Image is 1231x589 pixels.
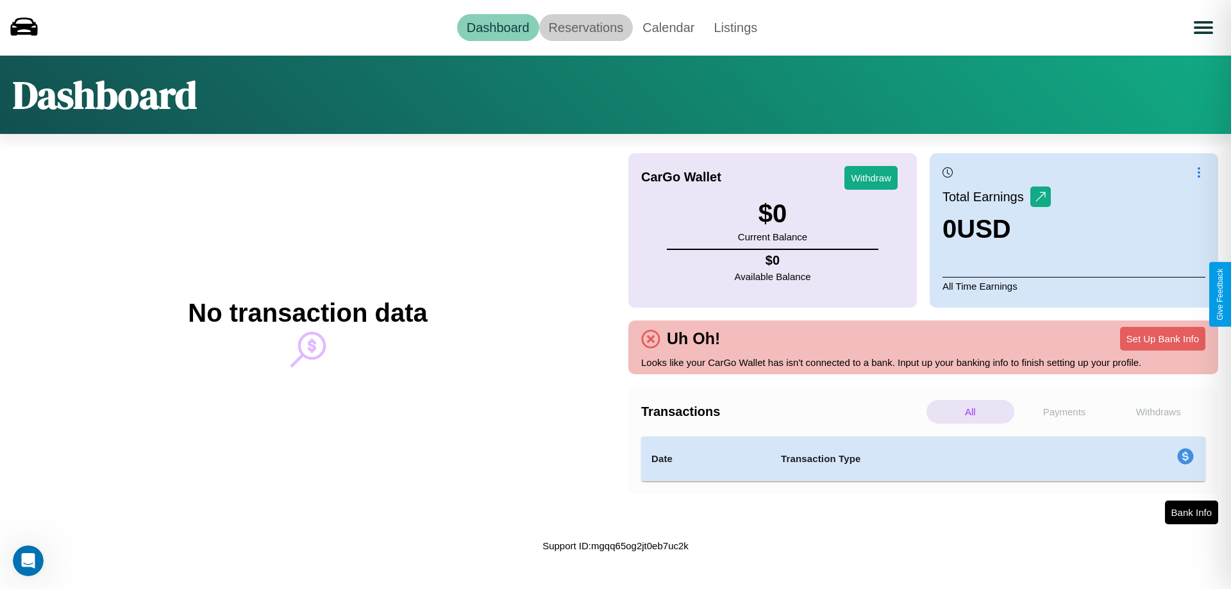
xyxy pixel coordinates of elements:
h4: $ 0 [735,253,811,268]
button: Withdraw [844,166,898,190]
h4: Uh Oh! [660,329,726,348]
h4: Transaction Type [781,451,1072,467]
p: Looks like your CarGo Wallet has isn't connected to a bank. Input up your banking info to finish ... [641,354,1205,371]
p: Payments [1021,400,1109,424]
a: Reservations [539,14,633,41]
h1: Dashboard [13,69,197,121]
p: Withdraws [1114,400,1202,424]
h3: 0 USD [942,215,1051,244]
p: Available Balance [735,268,811,285]
a: Listings [704,14,767,41]
table: simple table [641,436,1205,481]
p: All [926,400,1014,424]
h3: $ 0 [738,199,807,228]
h4: Date [651,451,760,467]
iframe: Intercom live chat [13,545,44,576]
a: Dashboard [457,14,539,41]
div: Give Feedback [1216,269,1225,320]
button: Open menu [1185,10,1221,46]
a: Calendar [633,14,704,41]
h4: CarGo Wallet [641,170,721,185]
p: Current Balance [738,228,807,245]
p: Support ID: mgqq65og2jt0eb7uc2k [542,537,689,554]
button: Set Up Bank Info [1120,327,1205,351]
h4: Transactions [641,404,923,419]
button: Bank Info [1165,501,1218,524]
p: Total Earnings [942,185,1030,208]
p: All Time Earnings [942,277,1205,295]
h2: No transaction data [188,299,427,328]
